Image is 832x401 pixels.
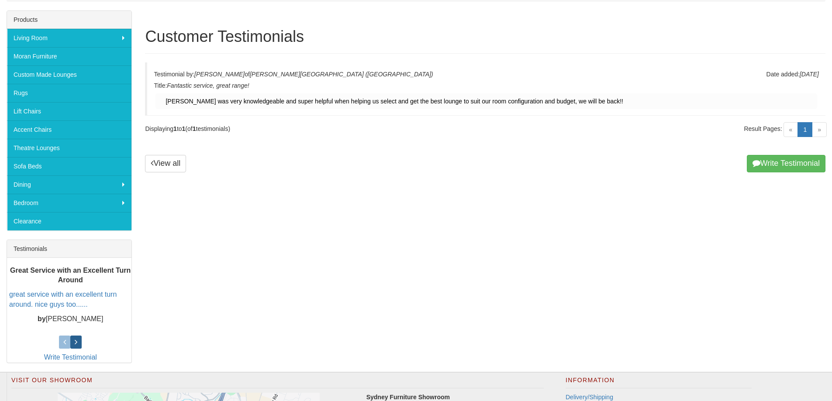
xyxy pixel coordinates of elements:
a: Rugs [7,84,131,102]
div: Products [7,11,131,29]
a: Custom Made Lounges [7,65,131,84]
div: Displaying to (of testimonials) [138,124,485,133]
a: Write Testimonial [747,155,825,172]
a: Delivery/Shipping [566,394,613,401]
cite: [PERSON_NAME][GEOGRAPHIC_DATA] ([GEOGRAPHIC_DATA]) [250,71,433,78]
a: Lift Chairs [7,102,131,120]
cite: [PERSON_NAME] [194,71,245,78]
a: 1 [797,122,812,137]
a: View all [145,155,186,172]
strong: 1 [193,125,196,132]
cite: [DATE] [800,71,819,78]
a: great service with an excellent turn around. nice guys too...... [9,291,117,308]
a: Dining [7,175,131,194]
h5: Testimonial by: of [154,71,819,78]
strong: Sydney Furniture Showroom [366,394,450,401]
a: Theatre Lounges [7,139,131,157]
a: Clearance [7,212,131,230]
div: [PERSON_NAME] was very knowledgeable and super helpful when helping us select and get the best lo... [159,97,650,106]
b: by [38,315,46,322]
b: Great Service with an Excellent Turn Around [10,267,131,284]
a: Sofa Beds [7,157,131,175]
span: Result Pages: [744,124,782,133]
span: Date added: [766,71,819,78]
h2: Visit Our Showroom [11,377,544,388]
span: « [784,122,798,137]
p: [PERSON_NAME] [9,314,131,324]
div: Testimonials [7,240,131,258]
a: Write Testimonial [44,353,97,361]
a: Moran Furniture [7,47,131,65]
h5: Title: [154,82,819,89]
a: Accent Chairs [7,120,131,139]
h2: Information [566,377,752,388]
cite: Fantastic service, great range! [167,82,249,89]
a: Living Room [7,29,131,47]
span: » [812,122,827,137]
h1: Customer Testimonials [145,28,825,45]
strong: 1 [173,125,177,132]
strong: 1 [182,125,186,132]
a: Bedroom [7,194,131,212]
